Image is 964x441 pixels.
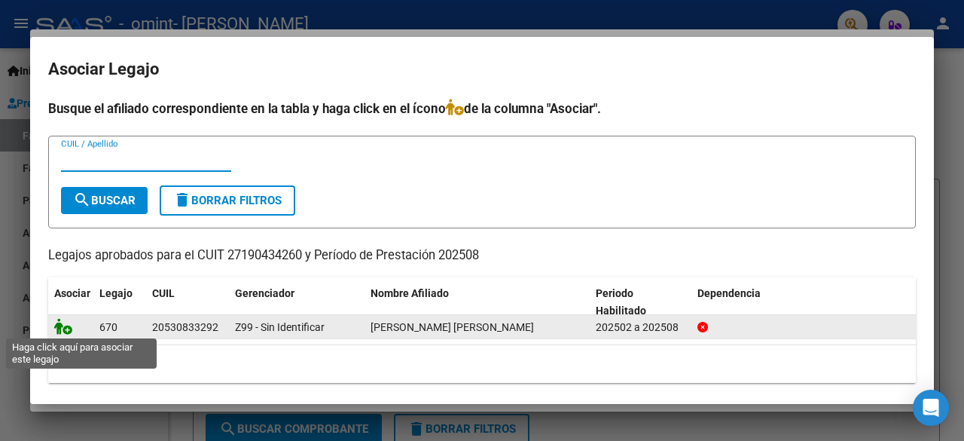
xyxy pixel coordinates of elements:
[146,277,229,327] datatable-header-cell: CUIL
[173,191,191,209] mat-icon: delete
[913,390,949,426] div: Open Intercom Messenger
[229,277,365,327] datatable-header-cell: Gerenciador
[93,277,146,327] datatable-header-cell: Legajo
[48,99,916,118] h4: Busque el afiliado correspondiente en la tabla y haga click en el ícono de la columna "Asociar".
[48,247,916,265] p: Legajos aprobados para el CUIT 27190434260 y Período de Prestación 202508
[235,287,294,299] span: Gerenciador
[590,277,691,327] datatable-header-cell: Periodo Habilitado
[691,277,917,327] datatable-header-cell: Dependencia
[160,185,295,216] button: Borrar Filtros
[99,321,117,333] span: 670
[596,319,685,336] div: 202502 a 202508
[61,187,148,214] button: Buscar
[48,55,916,84] h2: Asociar Legajo
[371,321,534,333] span: ABRALDES LUNA BENICIO MARTIN
[152,319,218,336] div: 20530833292
[697,287,761,299] span: Dependencia
[596,287,646,317] span: Periodo Habilitado
[73,191,91,209] mat-icon: search
[365,277,590,327] datatable-header-cell: Nombre Afiliado
[48,277,93,327] datatable-header-cell: Asociar
[152,287,175,299] span: CUIL
[73,194,136,207] span: Buscar
[48,345,916,383] div: 1 registros
[371,287,449,299] span: Nombre Afiliado
[235,321,325,333] span: Z99 - Sin Identificar
[54,287,90,299] span: Asociar
[173,194,282,207] span: Borrar Filtros
[99,287,133,299] span: Legajo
